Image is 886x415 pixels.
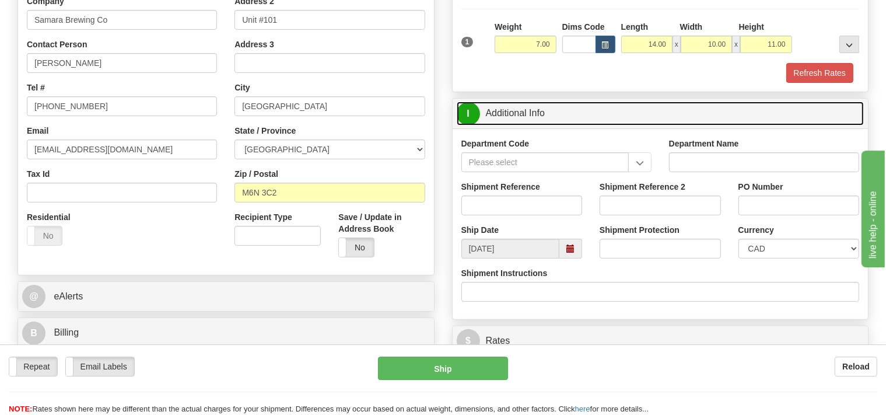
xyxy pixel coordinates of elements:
label: Currency [738,224,774,236]
label: Shipment Reference 2 [600,181,685,193]
label: No [339,238,373,257]
label: Save / Update in Address Book [338,211,425,235]
label: Length [621,21,649,33]
label: Shipment Instructions [461,267,548,279]
span: eAlerts [54,291,83,301]
span: $ [457,329,480,353]
label: State / Province [234,125,296,137]
iframe: chat widget [859,148,885,267]
span: x [732,36,740,53]
label: Department Code [461,138,530,149]
label: Ship Date [461,224,499,236]
a: $Rates [457,329,864,353]
label: Weight [495,21,521,33]
label: Email Labels [66,357,134,376]
span: B [22,322,45,345]
label: PO Number [738,181,783,193]
label: Dims Code [562,21,605,33]
button: Reload [835,357,877,376]
label: Zip / Postal [234,168,278,180]
span: x [673,36,681,53]
label: Email [27,125,48,137]
label: Shipment Reference [461,181,540,193]
label: Contact Person [27,39,87,50]
a: @ eAlerts [22,285,430,309]
span: @ [22,285,45,308]
label: Shipment Protection [600,224,680,236]
label: No [27,226,62,245]
input: Please select [461,152,629,172]
label: Repeat [9,357,57,376]
label: Residential [27,211,71,223]
div: live help - online [9,7,108,21]
span: Billing [54,327,79,337]
a: IAdditional Info [457,102,864,125]
div: ... [839,36,859,53]
label: Recipient Type [234,211,292,223]
b: Reload [842,362,870,371]
label: Tel # [27,82,45,93]
label: Height [739,21,765,33]
span: I [457,102,480,125]
a: B Billing [22,321,430,345]
button: Refresh Rates [786,63,853,83]
label: City [234,82,250,93]
span: 1 [461,37,474,47]
label: Tax Id [27,168,50,180]
span: NOTE: [9,404,32,413]
a: here [575,404,590,413]
label: Width [680,21,703,33]
label: Address 3 [234,39,274,50]
label: Department Name [669,138,739,149]
button: Ship [378,357,508,380]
